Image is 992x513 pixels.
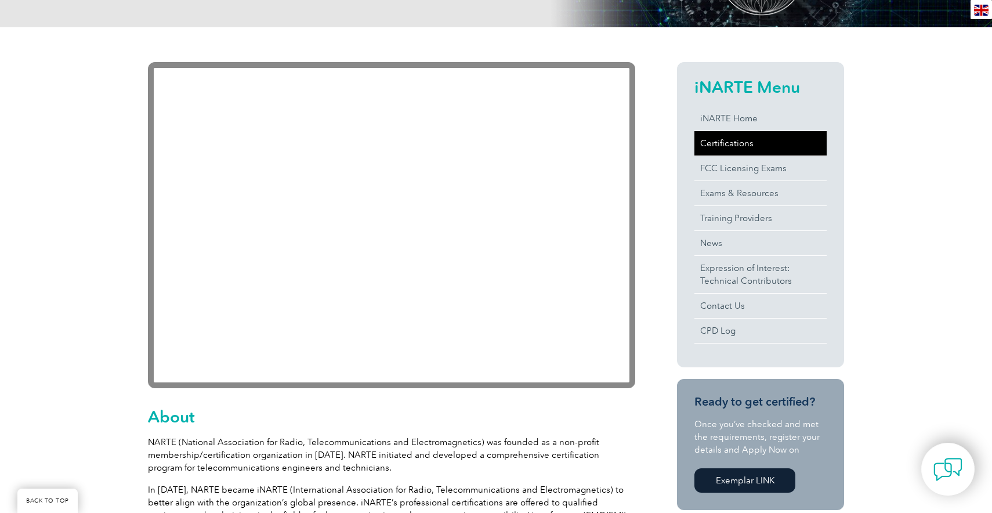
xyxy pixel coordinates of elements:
iframe: YouTube video player [148,62,635,388]
a: Certifications [694,131,827,156]
img: en [974,5,989,16]
a: News [694,231,827,255]
img: contact-chat.png [933,455,962,484]
a: FCC Licensing Exams [694,156,827,180]
a: Exemplar LINK [694,468,795,493]
h3: Ready to get certified? [694,395,827,409]
p: NARTE (National Association for Radio, Telecommunications and Electromagnetics) was founded as a ... [148,436,635,474]
p: Once you’ve checked and met the requirements, register your details and Apply Now on [694,418,827,456]
h2: About [148,407,635,426]
a: Training Providers [694,206,827,230]
a: Contact Us [694,294,827,318]
a: BACK TO TOP [17,489,78,513]
a: iNARTE Home [694,106,827,131]
h2: iNARTE Menu [694,78,827,96]
a: Expression of Interest:Technical Contributors [694,256,827,293]
a: CPD Log [694,319,827,343]
a: Exams & Resources [694,181,827,205]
